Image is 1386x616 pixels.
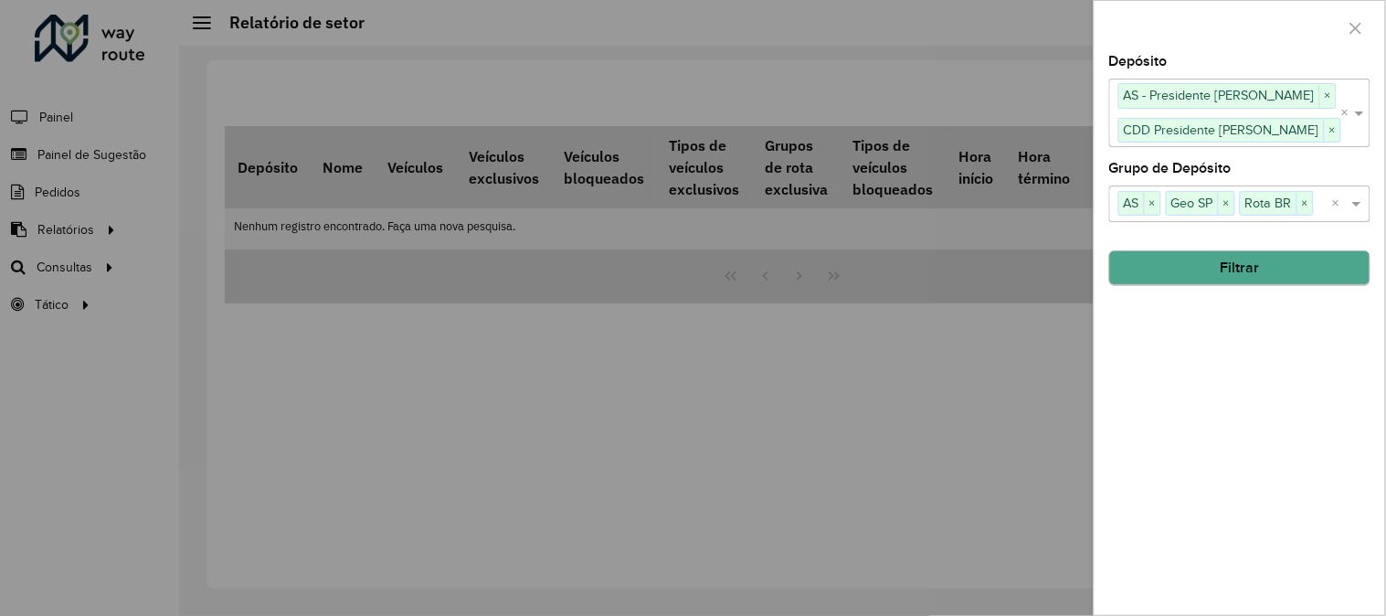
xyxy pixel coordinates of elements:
[1241,192,1296,214] span: Rota BR
[1119,84,1319,106] span: AS - Presidente [PERSON_NAME]
[1109,250,1370,285] button: Filtrar
[1167,192,1218,214] span: Geo SP
[1341,102,1352,124] span: Clear all
[1144,193,1160,215] span: ×
[1332,193,1348,215] span: Clear all
[1218,193,1234,215] span: ×
[1324,120,1340,142] span: ×
[1319,85,1336,107] span: ×
[1109,157,1232,179] label: Grupo de Depósito
[1119,192,1144,214] span: AS
[1109,50,1168,72] label: Depósito
[1119,119,1324,141] span: CDD Presidente [PERSON_NAME]
[1296,193,1313,215] span: ×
